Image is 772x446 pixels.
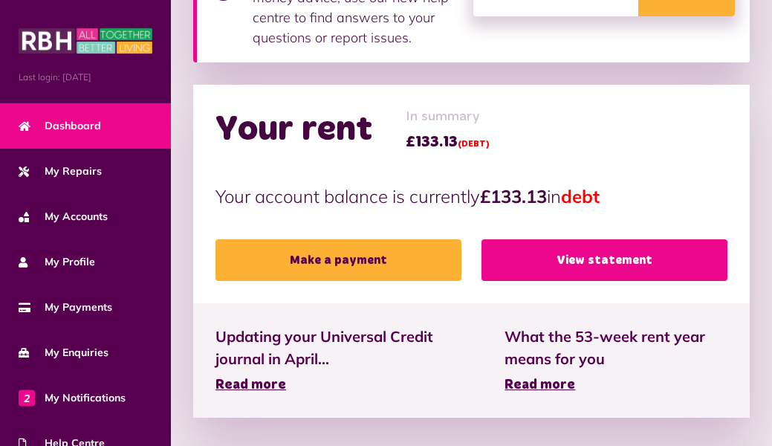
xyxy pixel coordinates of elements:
[406,107,490,127] span: In summary
[19,26,152,56] img: MyRBH
[19,71,152,84] span: Last login: [DATE]
[505,378,575,392] span: Read more
[215,183,727,210] p: Your account balance is currently in
[481,239,727,281] a: View statement
[505,326,727,395] a: What the 53-week rent year means for you Read more
[215,326,460,370] span: Updating your Universal Credit journal in April...
[505,326,727,370] span: What the 53-week rent year means for you
[458,140,490,149] span: (DEBT)
[215,109,372,152] h2: Your rent
[19,390,35,406] span: 2
[19,209,108,224] span: My Accounts
[19,300,112,315] span: My Payments
[215,326,460,395] a: Updating your Universal Credit journal in April... Read more
[480,185,547,207] strong: £133.13
[215,378,286,392] span: Read more
[561,185,600,207] span: debt
[19,118,101,134] span: Dashboard
[19,390,126,406] span: My Notifications
[406,131,490,153] span: £133.13
[215,239,461,281] a: Make a payment
[19,254,95,270] span: My Profile
[19,345,108,361] span: My Enquiries
[19,164,102,179] span: My Repairs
